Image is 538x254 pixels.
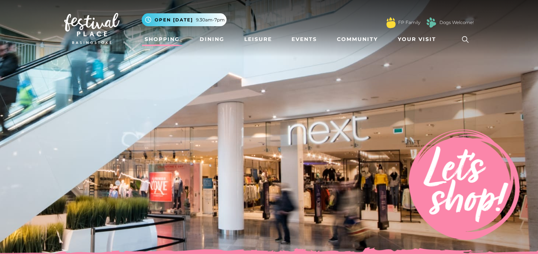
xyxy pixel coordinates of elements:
[398,19,420,26] a: FP Family
[395,32,443,46] a: Your Visit
[289,32,320,46] a: Events
[196,17,225,23] span: 9.30am-7pm
[398,35,436,43] span: Your Visit
[241,32,275,46] a: Leisure
[142,32,183,46] a: Shopping
[142,13,227,26] button: Open [DATE] 9.30am-7pm
[334,32,381,46] a: Community
[64,13,120,44] img: Festival Place Logo
[439,19,474,26] a: Dogs Welcome!
[155,17,193,23] span: Open [DATE]
[197,32,227,46] a: Dining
